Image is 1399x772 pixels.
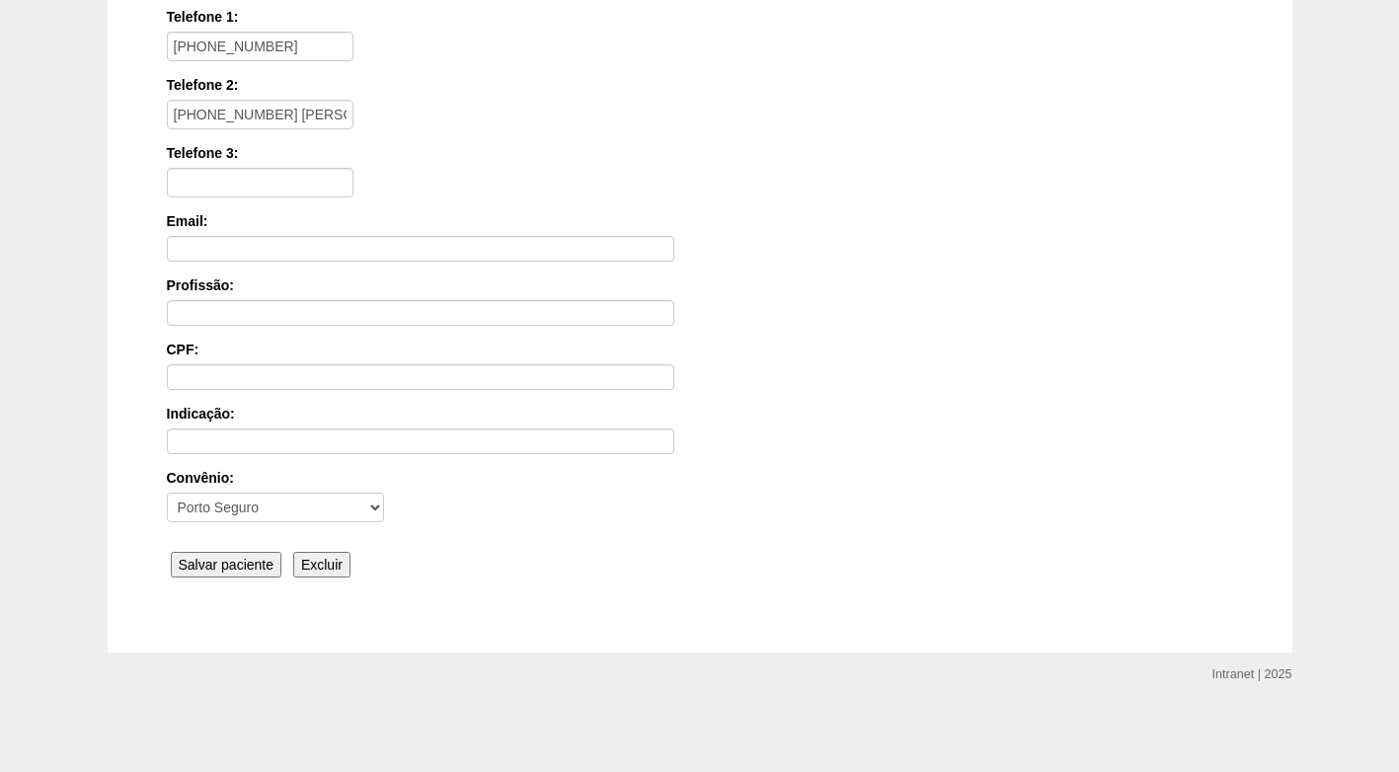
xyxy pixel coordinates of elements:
[167,404,1233,424] label: Indicação:
[167,340,1233,359] label: CPF:
[167,211,1233,231] label: Email:
[171,552,282,578] input: Salvar paciente
[293,552,350,578] input: Excluir
[167,275,1233,295] label: Profissão:
[167,75,1233,95] label: Telefone 2:
[167,7,1233,27] label: Telefone 1:
[1212,664,1292,684] div: Intranet | 2025
[167,468,1233,488] label: Convênio:
[167,143,1233,163] label: Telefone 3:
